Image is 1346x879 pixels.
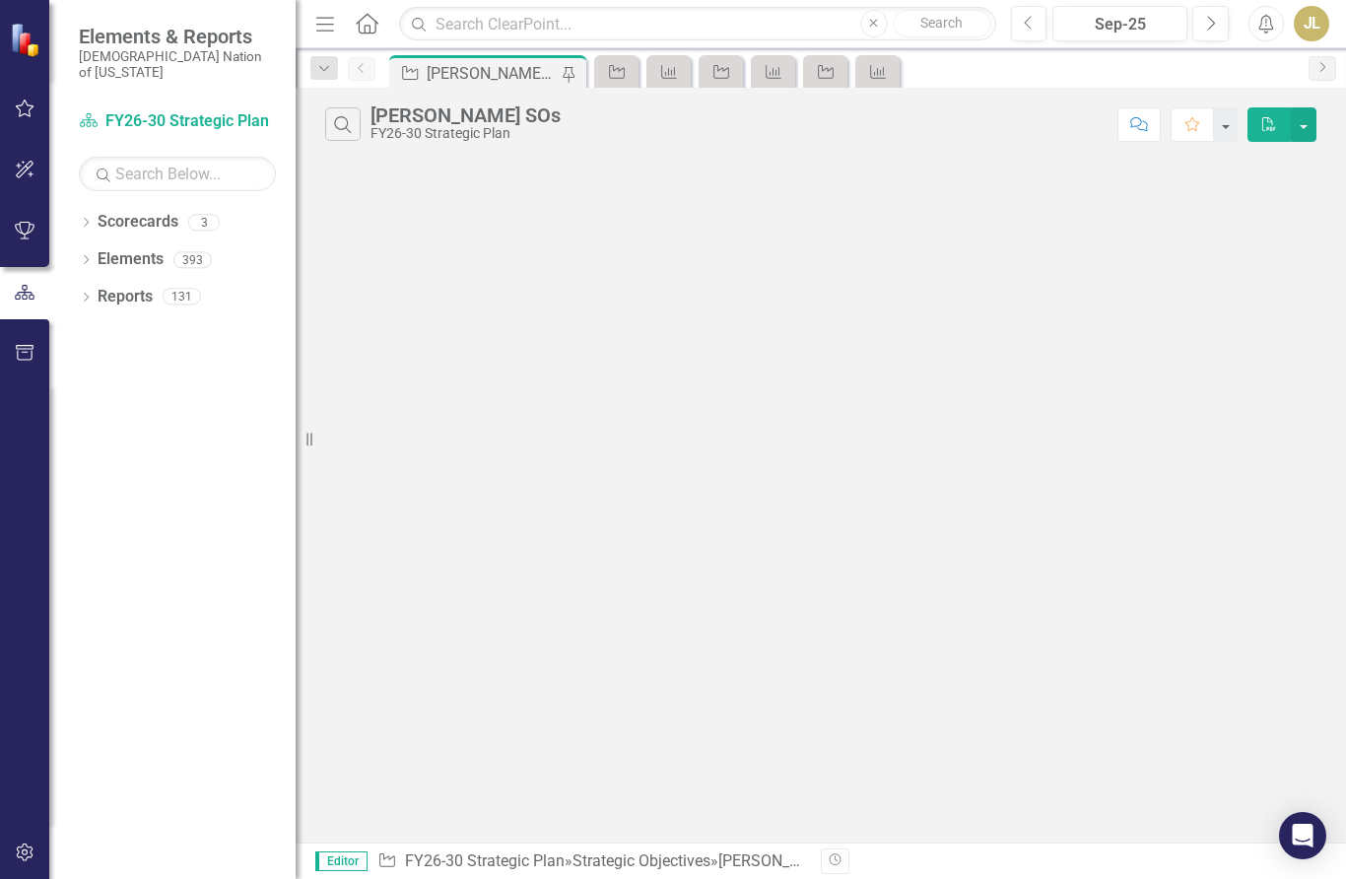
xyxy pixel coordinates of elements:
a: FY26-30 Strategic Plan [405,851,565,870]
div: » » [377,850,806,873]
button: JL [1294,6,1329,41]
div: Sep-25 [1059,13,1180,36]
a: Reports [98,286,153,308]
a: Scorecards [98,211,178,234]
input: Search ClearPoint... [399,7,995,41]
a: Strategic Objectives [572,851,710,870]
button: Search [893,10,991,37]
div: 131 [163,289,201,305]
small: [DEMOGRAPHIC_DATA] Nation of [US_STATE] [79,48,276,81]
button: Sep-25 [1052,6,1187,41]
div: 393 [173,251,212,268]
a: Elements [98,248,164,271]
span: Elements & Reports [79,25,276,48]
span: Search [920,15,963,31]
input: Search Below... [79,157,276,191]
span: Editor [315,851,368,871]
a: FY26-30 Strategic Plan [79,110,276,133]
img: ClearPoint Strategy [10,23,44,57]
div: [PERSON_NAME] SOs [370,104,561,126]
div: FY26-30 Strategic Plan [370,126,561,141]
div: Open Intercom Messenger [1279,812,1326,859]
div: [PERSON_NAME] SOs [718,851,869,870]
div: 3 [188,214,220,231]
div: [PERSON_NAME] SOs [427,61,557,86]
